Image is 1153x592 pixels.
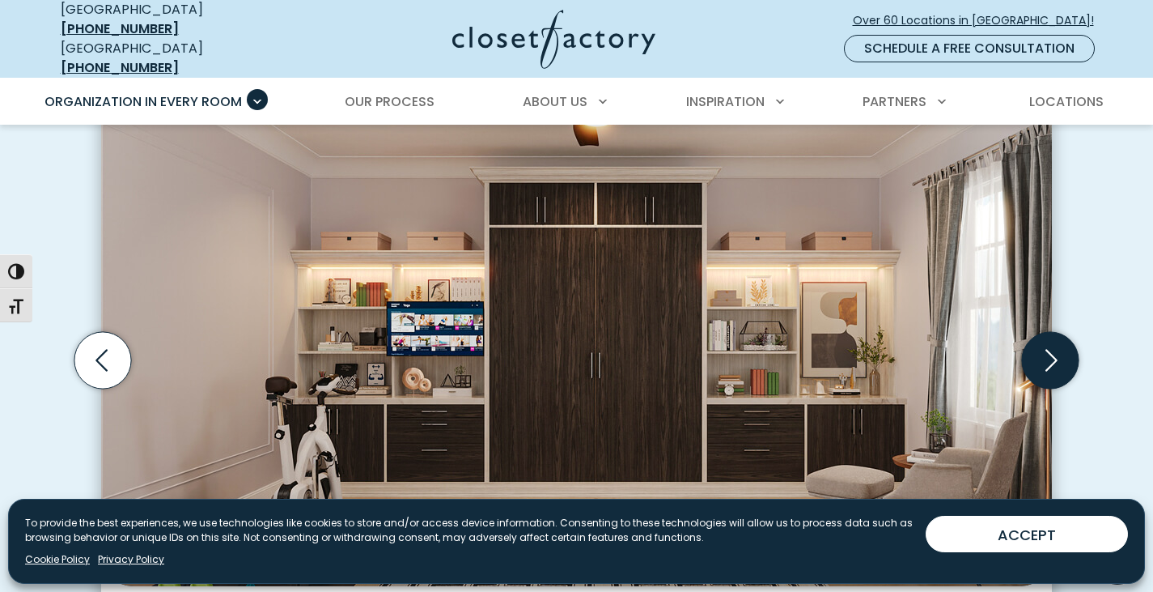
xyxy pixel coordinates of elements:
[853,12,1107,29] span: Over 60 Locations in [GEOGRAPHIC_DATA]!
[33,79,1121,125] nav: Primary Menu
[45,92,242,111] span: Organization in Every Room
[25,552,90,567] a: Cookie Policy
[61,39,295,78] div: [GEOGRAPHIC_DATA]
[926,516,1128,552] button: ACCEPT
[686,92,765,111] span: Inspiration
[68,326,138,395] button: Previous slide
[863,92,926,111] span: Partners
[852,6,1108,35] a: Over 60 Locations in [GEOGRAPHIC_DATA]!
[1015,326,1085,395] button: Next slide
[98,552,164,567] a: Privacy Policy
[452,10,655,69] img: Closet Factory Logo
[61,58,179,77] a: [PHONE_NUMBER]
[844,35,1095,62] a: Schedule a Free Consultation
[61,19,179,38] a: [PHONE_NUMBER]
[25,516,913,545] p: To provide the best experiences, we use technologies like cookies to store and/or access device i...
[523,92,587,111] span: About Us
[101,88,1052,586] img: Contemporary two-tone wall bed in dark espresso and light ash, surrounded by integrated media cab...
[1029,92,1104,111] span: Locations
[345,92,434,111] span: Our Process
